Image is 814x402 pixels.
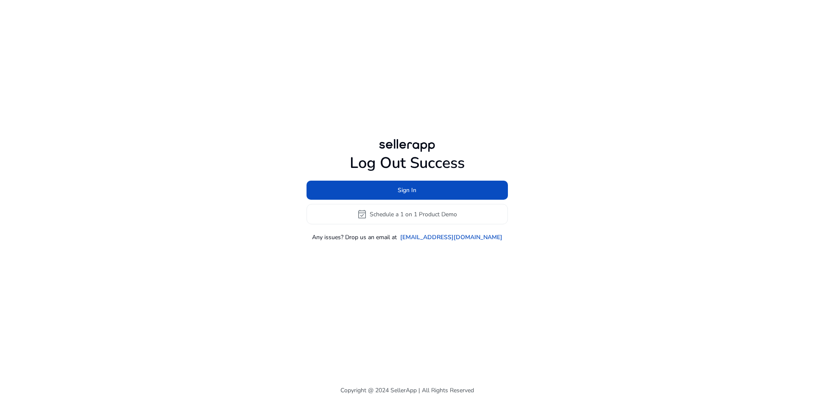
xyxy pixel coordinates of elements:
h1: Log Out Success [307,154,508,172]
a: [EMAIL_ADDRESS][DOMAIN_NAME] [400,233,502,242]
span: event_available [357,209,367,219]
button: Sign In [307,181,508,200]
span: Sign In [398,186,416,195]
button: event_availableSchedule a 1 on 1 Product Demo [307,204,508,224]
p: Any issues? Drop us an email at [312,233,397,242]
